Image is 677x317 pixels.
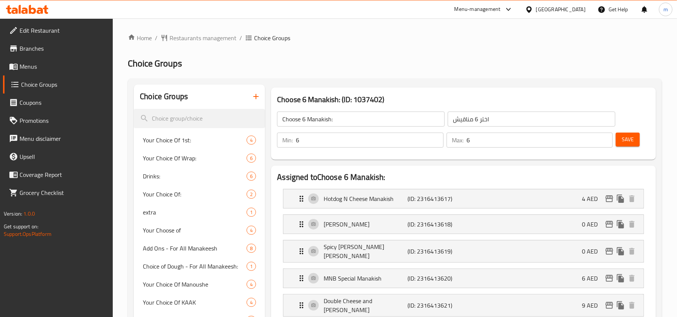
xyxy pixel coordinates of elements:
div: Choices [247,298,256,307]
a: Promotions [3,112,113,130]
span: Branches [20,44,107,53]
span: 1 [247,263,256,270]
p: MNB Special Manakish [324,274,407,283]
span: Choice of Dough - For All Manakeesh: [143,262,247,271]
span: 8 [247,245,256,252]
span: Save [622,135,634,144]
span: Restaurants management [170,33,236,42]
a: Menus [3,57,113,75]
div: Expand [283,215,644,234]
div: Expand [283,269,644,288]
div: extra1 [134,203,265,221]
span: 1 [247,209,256,216]
span: 4 [247,227,256,234]
div: Choice of Dough - For All Manakeesh:1 [134,257,265,275]
button: delete [626,273,638,284]
p: Hotdog N Cheese Manakish [324,194,407,203]
p: 0 AED [582,247,604,256]
div: Drinks:6 [134,167,265,185]
span: extra [143,208,247,217]
span: Your Choice Of: [143,190,247,199]
span: Version: [4,209,22,219]
p: (ID: 2316413617) [408,194,464,203]
p: (ID: 2316413618) [408,220,464,229]
span: m [663,5,668,14]
button: edit [604,246,615,257]
button: duplicate [615,246,626,257]
div: Choices [247,262,256,271]
h2: Assigned to Choose 6 Manakish: [277,172,650,183]
p: 9 AED [582,301,604,310]
div: Your Choice Of KAAK4 [134,293,265,311]
a: Menu disclaimer [3,130,113,148]
a: Edit Restaurant [3,21,113,39]
li: Expand [277,186,650,211]
button: duplicate [615,219,626,230]
div: Your Choice Of Wrap:6 [134,149,265,167]
span: 6 [247,155,256,162]
span: Get support on: [4,222,38,231]
div: Choices [247,208,256,217]
div: Choices [247,280,256,289]
span: Your Choice Of Manoushe [143,280,247,289]
span: Promotions [20,116,107,125]
p: 0 AED [582,220,604,229]
div: Choices [247,244,256,253]
span: Add Ons - For All Manakeesh [143,244,247,253]
li: Expand [277,237,650,266]
span: Edit Restaurant [20,26,107,35]
span: 4 [247,281,256,288]
li: / [239,33,242,42]
button: delete [626,246,638,257]
span: Upsell [20,152,107,161]
p: (ID: 2316413619) [408,247,464,256]
a: Coverage Report [3,166,113,184]
input: search [134,109,265,128]
nav: breadcrumb [128,33,662,42]
div: [GEOGRAPHIC_DATA] [536,5,586,14]
div: Choices [247,190,256,199]
span: Your Choice Of 1st: [143,136,247,145]
p: Min: [282,136,293,145]
span: Menus [20,62,107,71]
div: Choices [247,136,256,145]
div: Expand [283,189,644,208]
a: Choice Groups [3,75,113,94]
button: delete [626,300,638,311]
a: Support.OpsPlatform [4,229,51,239]
button: edit [604,219,615,230]
span: 1.0.0 [23,209,35,219]
span: Choice Groups [21,80,107,89]
div: Expand [283,240,644,262]
button: duplicate [615,193,626,204]
div: Add Ons - For All Manakeesh8 [134,239,265,257]
div: Expand [283,294,644,316]
span: Your Choose of [143,226,247,235]
li: / [155,33,158,42]
a: Branches [3,39,113,57]
span: Your Choice Of Wrap: [143,154,247,163]
a: Upsell [3,148,113,166]
p: Double Cheese and [PERSON_NAME] [324,296,407,314]
span: Grocery Checklist [20,188,107,197]
a: Home [128,33,152,42]
div: Menu-management [454,5,501,14]
span: 4 [247,137,256,144]
p: 6 AED [582,274,604,283]
li: Expand [277,266,650,291]
p: (ID: 2316413620) [408,274,464,283]
p: Spicy [PERSON_NAME] [PERSON_NAME] [324,242,407,260]
div: Your Choose of4 [134,221,265,239]
div: Your Choice Of:2 [134,185,265,203]
button: delete [626,193,638,204]
span: 4 [247,299,256,306]
span: Your Choice Of KAAK [143,298,247,307]
p: [PERSON_NAME] [324,220,407,229]
p: Max: [452,136,463,145]
button: edit [604,193,615,204]
span: Drinks: [143,172,247,181]
div: Your Choice Of 1st:4 [134,131,265,149]
span: 6 [247,173,256,180]
li: Expand [277,211,650,237]
button: duplicate [615,273,626,284]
